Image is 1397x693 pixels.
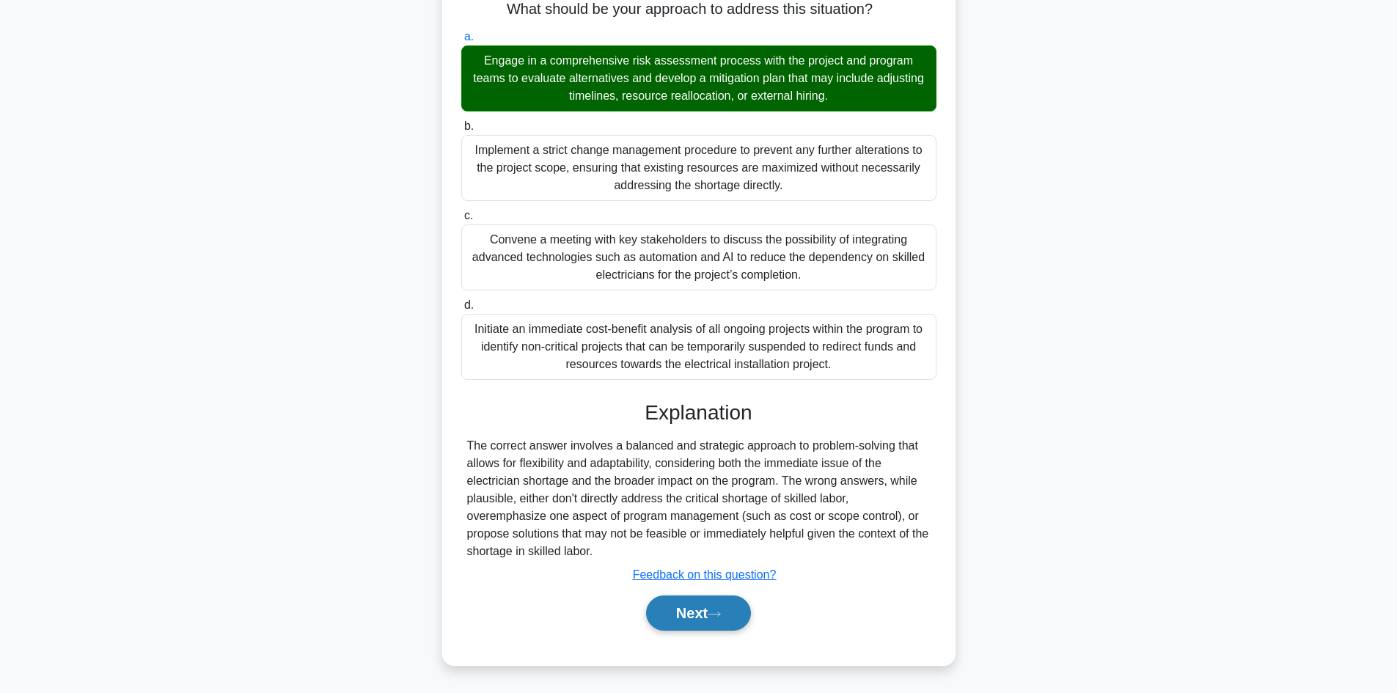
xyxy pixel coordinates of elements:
span: a. [464,30,474,43]
div: Engage in a comprehensive risk assessment process with the project and program teams to evaluate ... [461,45,936,111]
div: The correct answer involves a balanced and strategic approach to problem-solving that allows for ... [467,437,931,560]
div: Convene a meeting with key stakeholders to discuss the possibility of integrating advanced techno... [461,224,936,290]
div: Initiate an immediate cost-benefit analysis of all ongoing projects within the program to identif... [461,314,936,380]
button: Next [646,595,751,631]
span: d. [464,298,474,311]
div: Implement a strict change management procedure to prevent any further alterations to the project ... [461,135,936,201]
span: b. [464,120,474,132]
a: Feedback on this question? [633,568,777,581]
span: c. [464,209,473,221]
h3: Explanation [470,400,928,425]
